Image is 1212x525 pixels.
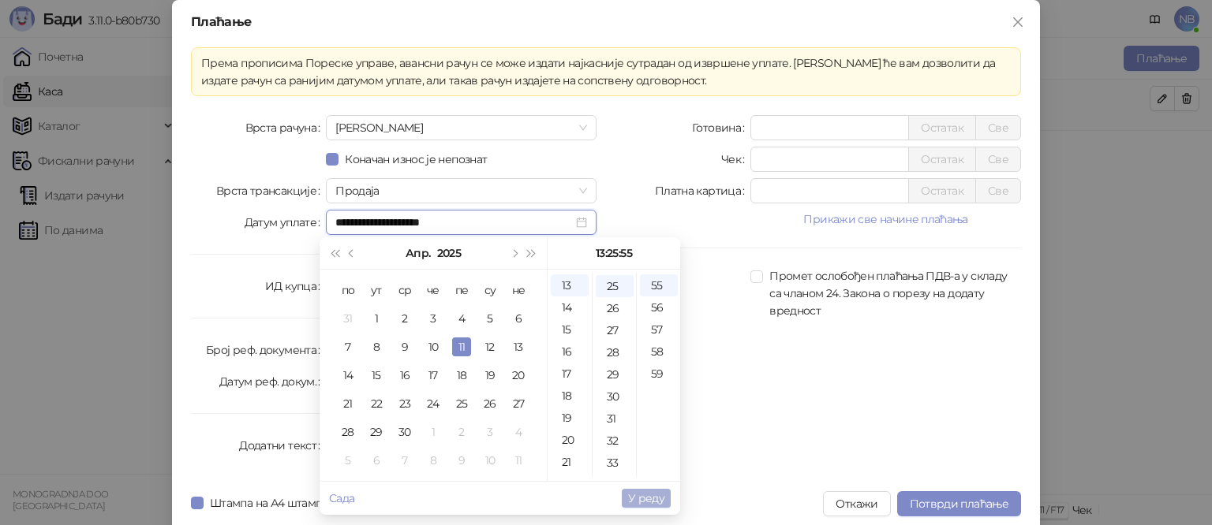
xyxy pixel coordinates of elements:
[481,451,499,470] div: 10
[551,318,589,341] div: 15
[551,385,589,407] div: 18
[391,304,419,333] td: 2025-04-02
[191,16,1021,28] div: Плаћање
[551,296,589,318] div: 14
[339,394,357,413] div: 21
[596,363,634,385] div: 29
[596,341,634,363] div: 28
[1005,16,1031,28] span: Close
[367,309,386,328] div: 1
[504,276,533,304] th: не
[551,473,589,495] div: 22
[509,337,528,356] div: 13
[481,337,499,356] div: 12
[975,178,1021,203] button: Све
[476,446,504,475] td: 2025-05-10
[334,389,362,418] td: 2025-04-21
[452,337,471,356] div: 11
[823,491,890,516] button: Откажи
[476,333,504,361] td: 2025-04-12
[640,318,678,341] div: 57
[523,237,541,269] button: Следећа година (Control + right)
[509,423,528,441] div: 4
[362,276,391,304] th: ут
[245,210,327,235] label: Датум уплате
[596,452,634,474] div: 33
[908,115,976,140] button: Остатак
[505,237,522,269] button: Следећи месец (PageDown)
[329,491,354,505] a: Сада
[447,418,476,446] td: 2025-05-02
[640,341,678,363] div: 58
[476,276,504,304] th: су
[1012,16,1024,28] span: close
[216,178,327,203] label: Врста трансакције
[509,366,528,385] div: 20
[596,408,634,430] div: 31
[419,276,447,304] th: че
[551,341,589,363] div: 16
[339,423,357,441] div: 28
[640,274,678,296] div: 55
[481,423,499,441] div: 3
[362,418,391,446] td: 2025-04-29
[419,304,447,333] td: 2025-04-03
[447,304,476,333] td: 2025-04-04
[504,418,533,446] td: 2025-05-04
[447,446,476,475] td: 2025-05-09
[395,309,414,328] div: 2
[551,274,589,296] div: 13
[391,333,419,361] td: 2025-04-09
[395,451,414,470] div: 7
[596,319,634,341] div: 27
[424,337,443,356] div: 10
[504,361,533,389] td: 2025-04-20
[452,394,471,413] div: 25
[509,394,528,413] div: 27
[206,337,326,363] label: Број реф. документа
[326,237,343,269] button: Претходна година (Control + left)
[975,115,1021,140] button: Све
[367,423,386,441] div: 29
[391,446,419,475] td: 2025-05-07
[204,494,346,512] span: Штампа на А4 штампачу
[509,451,528,470] div: 11
[551,451,589,473] div: 21
[334,304,362,333] td: 2025-03-31
[596,474,634,496] div: 34
[391,389,419,418] td: 2025-04-23
[334,276,362,304] th: по
[504,304,533,333] td: 2025-04-06
[975,147,1021,172] button: Све
[362,333,391,361] td: 2025-04-08
[419,446,447,475] td: 2025-05-08
[335,179,587,203] span: Продаја
[437,237,461,269] button: Изабери годину
[509,309,528,328] div: 6
[339,366,357,385] div: 14
[452,451,471,470] div: 9
[424,366,443,385] div: 17
[692,115,750,140] label: Готовина
[367,366,386,385] div: 15
[391,418,419,446] td: 2025-04-30
[596,297,634,319] div: 26
[419,389,447,418] td: 2025-04-24
[452,366,471,385] div: 18
[406,237,430,269] button: Изабери месец
[395,337,414,356] div: 9
[343,237,361,269] button: Претходни месец (PageUp)
[908,178,976,203] button: Остатак
[504,333,533,361] td: 2025-04-13
[447,361,476,389] td: 2025-04-18
[721,147,750,172] label: Чек
[245,115,327,140] label: Врста рачуна
[335,214,573,231] input: Датум уплате
[476,361,504,389] td: 2025-04-19
[910,497,1008,511] span: Потврди плаћање
[476,418,504,446] td: 2025-05-03
[395,394,414,413] div: 23
[628,491,664,505] span: У реду
[419,361,447,389] td: 2025-04-17
[339,451,357,470] div: 5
